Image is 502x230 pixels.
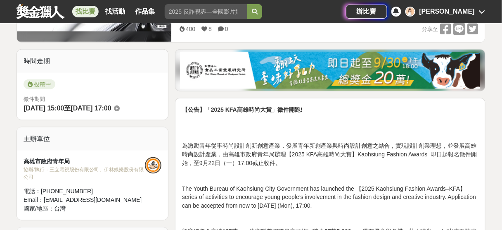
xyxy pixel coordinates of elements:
div: 主辦單位 [17,127,168,151]
div: 高雄市政府青年局 [24,157,145,166]
span: The Youth Bureau of Kaohsiung City Government has launched the 【2025 Kaohsiung Fashion Awards–KFA... [182,185,476,209]
a: 找活動 [102,6,128,17]
div: Email： [EMAIL_ADDRESS][DOMAIN_NAME] [24,196,145,205]
span: [DATE] 17:00 [71,105,111,112]
div: 時間走期 [17,50,168,73]
span: 8 [208,26,212,32]
span: 徵件期間 [24,96,45,102]
div: [PERSON_NAME] [419,7,475,17]
span: 至 [64,105,71,112]
span: 投稿中 [24,79,55,89]
input: 2025 反詐視界—全國影片競賽 [165,4,247,19]
span: 0 [225,26,228,32]
a: 作品集 [132,6,158,17]
div: 電話： [PHONE_NUMBER] [24,187,145,196]
a: 找比賽 [72,6,99,17]
span: 為激勵青年從事時尚設計創新創意產業，發展青年新創產業與時尚設計創意之結合，實現設計創業理想，並發展高雄時尚設計產業，由高雄市政府青年局辦理【2025 KFA高雄時尚大賞】Kaohsiung Fa... [182,142,477,166]
span: 分享至 [422,23,438,36]
span: 台灣 [54,206,66,212]
span: 國家/地區： [24,206,54,212]
div: 協辦/執行： 三立電視股份有限公司、伊林娛樂股份有限公司 [24,166,145,181]
img: 1c81a89c-c1b3-4fd6-9c6e-7d29d79abef5.jpg [180,52,481,89]
strong: 【公告】「2025 KFA高雄時尚大賞」徵件開跑! [182,106,303,113]
span: 400 [186,26,195,32]
span: [DATE] 15:00 [24,105,64,112]
img: Avatar [406,7,414,16]
a: 辦比賽 [346,5,387,19]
